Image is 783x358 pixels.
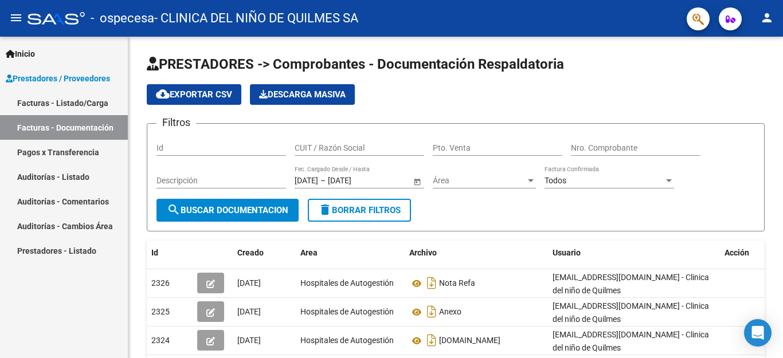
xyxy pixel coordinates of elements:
[156,115,196,131] h3: Filtros
[439,308,461,317] span: Anexo
[720,241,777,265] datatable-header-cell: Acción
[233,241,296,265] datatable-header-cell: Creado
[6,72,110,85] span: Prestadores / Proveedores
[147,84,241,105] button: Exportar CSV
[328,176,384,186] input: Fecha fin
[151,336,170,345] span: 2324
[151,278,170,288] span: 2326
[553,301,709,324] span: [EMAIL_ADDRESS][DOMAIN_NAME] - Clinica del niño de Quilmes
[151,248,158,257] span: Id
[409,248,437,257] span: Archivo
[308,199,411,222] button: Borrar Filtros
[6,48,35,60] span: Inicio
[411,175,423,187] button: Open calendar
[424,274,439,292] i: Descargar documento
[760,11,774,25] mat-icon: person
[250,84,355,105] button: Descarga Masiva
[237,278,261,288] span: [DATE]
[318,203,332,217] mat-icon: delete
[433,176,526,186] span: Área
[156,87,170,101] mat-icon: cloud_download
[320,176,326,186] span: –
[439,279,475,288] span: Nota Refa
[156,89,232,100] span: Exportar CSV
[237,248,264,257] span: Creado
[237,307,261,316] span: [DATE]
[250,84,355,105] app-download-masive: Descarga masiva de comprobantes (adjuntos)
[424,302,439,321] i: Descargar documento
[91,6,154,31] span: - ospecesa
[156,199,299,222] button: Buscar Documentacion
[553,248,581,257] span: Usuario
[424,331,439,349] i: Descargar documento
[439,336,500,345] span: [DOMAIN_NAME]
[147,56,564,72] span: PRESTADORES -> Comprobantes - Documentación Respaldatoria
[296,241,405,265] datatable-header-cell: Area
[154,6,358,31] span: - CLINICA DEL NIÑO DE QUILMES SA
[300,307,394,316] span: Hospitales de Autogestión
[167,205,288,215] span: Buscar Documentacion
[744,319,772,347] div: Open Intercom Messenger
[300,278,394,288] span: Hospitales de Autogestión
[151,307,170,316] span: 2325
[548,241,720,265] datatable-header-cell: Usuario
[553,330,709,352] span: [EMAIL_ADDRESS][DOMAIN_NAME] - Clinica del niño de Quilmes
[147,241,193,265] datatable-header-cell: Id
[405,241,548,265] datatable-header-cell: Archivo
[237,336,261,345] span: [DATE]
[725,248,749,257] span: Acción
[545,176,566,185] span: Todos
[9,11,23,25] mat-icon: menu
[300,336,394,345] span: Hospitales de Autogestión
[300,248,318,257] span: Area
[259,89,346,100] span: Descarga Masiva
[318,205,401,215] span: Borrar Filtros
[167,203,181,217] mat-icon: search
[553,273,709,295] span: [EMAIL_ADDRESS][DOMAIN_NAME] - Clinica del niño de Quilmes
[295,176,318,186] input: Fecha inicio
